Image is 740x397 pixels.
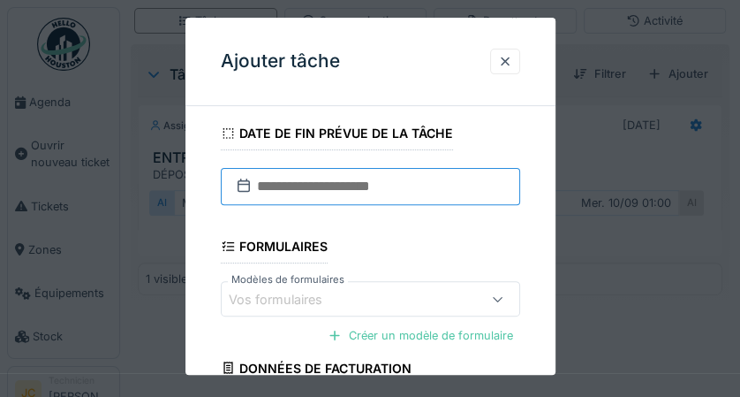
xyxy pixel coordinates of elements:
h3: Ajouter tâche [221,50,340,73]
label: Modèles de formulaires [228,273,348,288]
div: Formulaires [221,233,328,263]
div: Vos formulaires [229,290,347,309]
div: Date de fin prévue de la tâche [221,120,454,150]
div: Créer un modèle de formulaire [321,324,520,348]
div: Données de facturation [221,355,412,386]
